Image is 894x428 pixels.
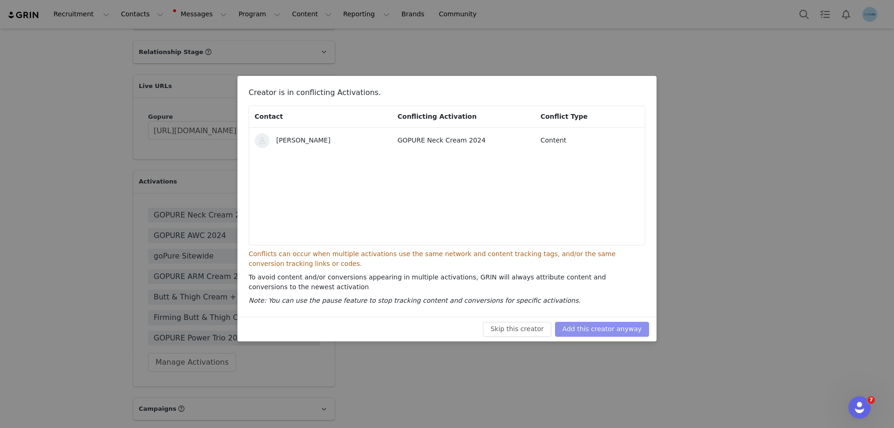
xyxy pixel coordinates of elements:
span: 7 [867,396,875,404]
img: 30dff04e-8db8-4c2b-adc2-b0389169131f--s.jpg [255,133,270,148]
h3: Creator is in conflicting Activations. [249,87,645,102]
span: [PERSON_NAME] [276,136,330,144]
p: Conflicts can occur when multiple activations use the same network and content tracking tags, and... [249,249,645,269]
span: Conflicting Activation [398,113,477,120]
p: To avoid content and/or conversions appearing in multiple activations, GRIN will always attribute... [249,272,645,292]
p: GOPURE Neck Cream 2024 [398,136,528,145]
p: Content [541,136,638,145]
span: Contact [255,113,283,120]
p: Note: You can use the pause feature to stop tracking content and conversions for specific activat... [249,296,645,306]
span: Conflict Type [541,113,588,120]
button: Skip this creator [483,322,551,337]
button: Add this creator anyway [555,322,649,337]
body: Rich Text Area. Press ALT-0 for help. [7,7,382,18]
iframe: Intercom live chat [848,396,871,419]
